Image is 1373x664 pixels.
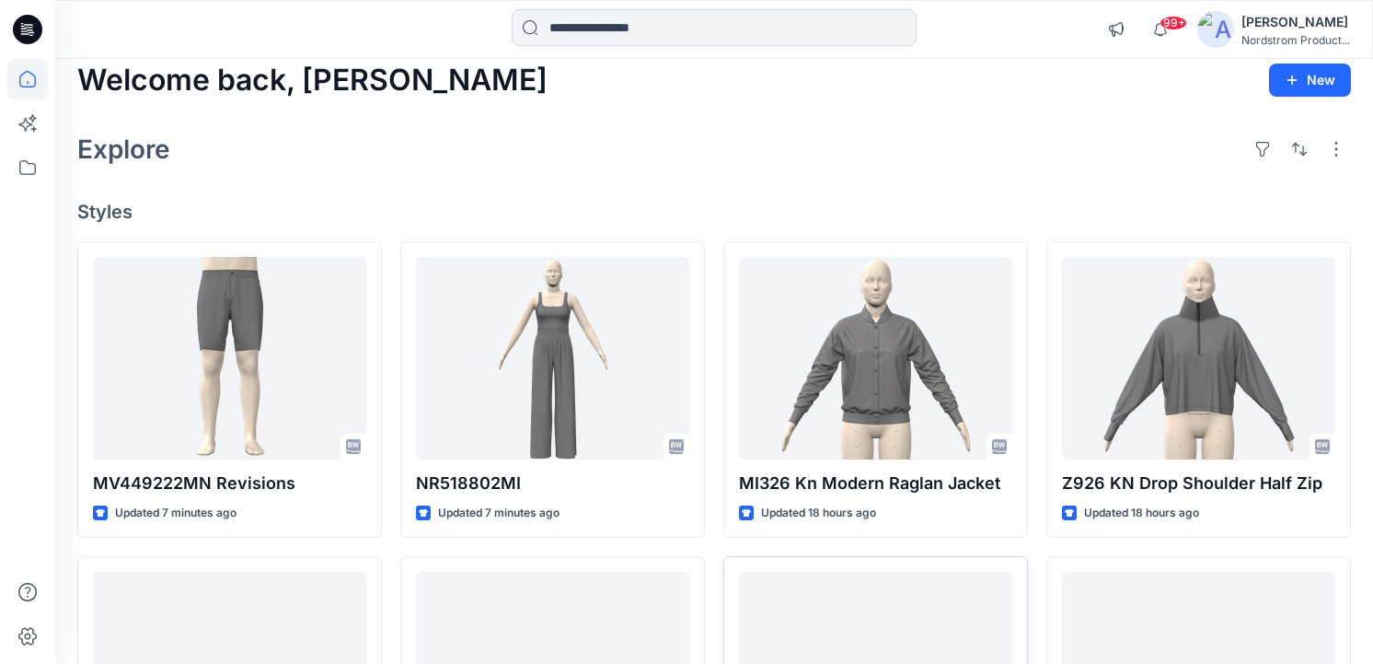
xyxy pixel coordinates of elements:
a: Z926 KN Drop Shoulder Half Zip [1062,257,1335,460]
a: MI326 Kn Modern Raglan Jacket [739,257,1012,460]
h2: Welcome back, [PERSON_NAME] [77,64,548,98]
p: MV449222MN Revisions [93,471,366,496]
a: NR518802MI [416,257,689,460]
p: Updated 18 hours ago [1084,504,1199,523]
p: Z926 KN Drop Shoulder Half Zip [1062,471,1335,496]
div: Nordstrom Product... [1241,33,1350,47]
p: Updated 18 hours ago [761,504,876,523]
p: Updated 7 minutes ago [115,504,237,523]
a: MV449222MN Revisions [93,257,366,460]
p: NR518802MI [416,471,689,496]
h4: Styles [77,201,1351,223]
p: Updated 7 minutes ago [438,504,560,523]
img: avatar [1197,11,1234,48]
div: [PERSON_NAME] [1241,11,1350,33]
p: MI326 Kn Modern Raglan Jacket [739,471,1012,496]
span: 99+ [1160,16,1187,30]
button: New [1269,64,1351,97]
h2: Explore [77,134,170,164]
